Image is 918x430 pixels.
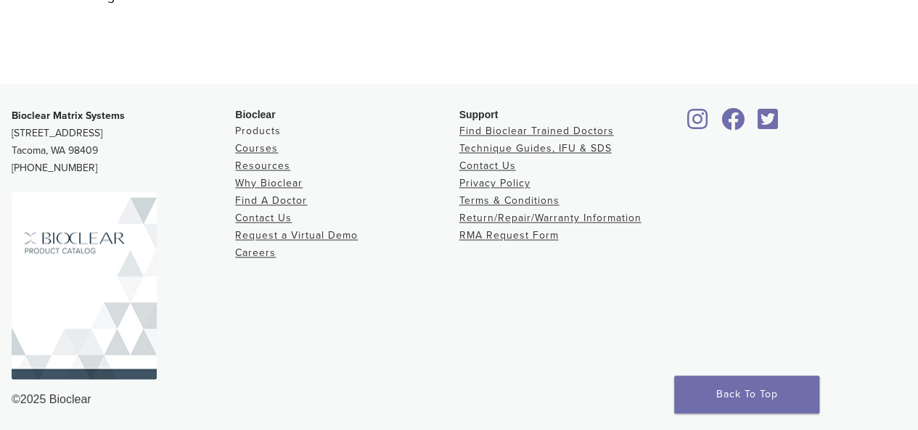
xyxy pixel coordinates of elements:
[235,142,278,154] a: Courses
[235,177,303,189] a: Why Bioclear
[459,142,612,154] a: Technique Guides, IFU & SDS
[12,390,906,408] div: ©2025 Bioclear
[235,160,290,172] a: Resources
[235,212,292,224] a: Contact Us
[235,247,276,259] a: Careers
[674,376,819,413] a: Back To Top
[235,194,307,207] a: Find A Doctor
[459,160,516,172] a: Contact Us
[459,109,499,120] span: Support
[12,109,125,122] strong: Bioclear Matrix Systems
[235,125,281,137] a: Products
[459,229,559,241] a: RMA Request Form
[459,125,614,137] a: Find Bioclear Trained Doctors
[716,117,750,131] a: Bioclear
[683,117,713,131] a: Bioclear
[12,191,157,379] img: Bioclear
[235,109,275,120] span: Bioclear
[753,117,783,131] a: Bioclear
[235,229,358,241] a: Request a Virtual Demo
[459,194,560,207] a: Terms & Conditions
[459,177,530,189] a: Privacy Policy
[12,107,235,177] p: [STREET_ADDRESS] Tacoma, WA 98409 [PHONE_NUMBER]
[459,212,642,224] a: Return/Repair/Warranty Information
